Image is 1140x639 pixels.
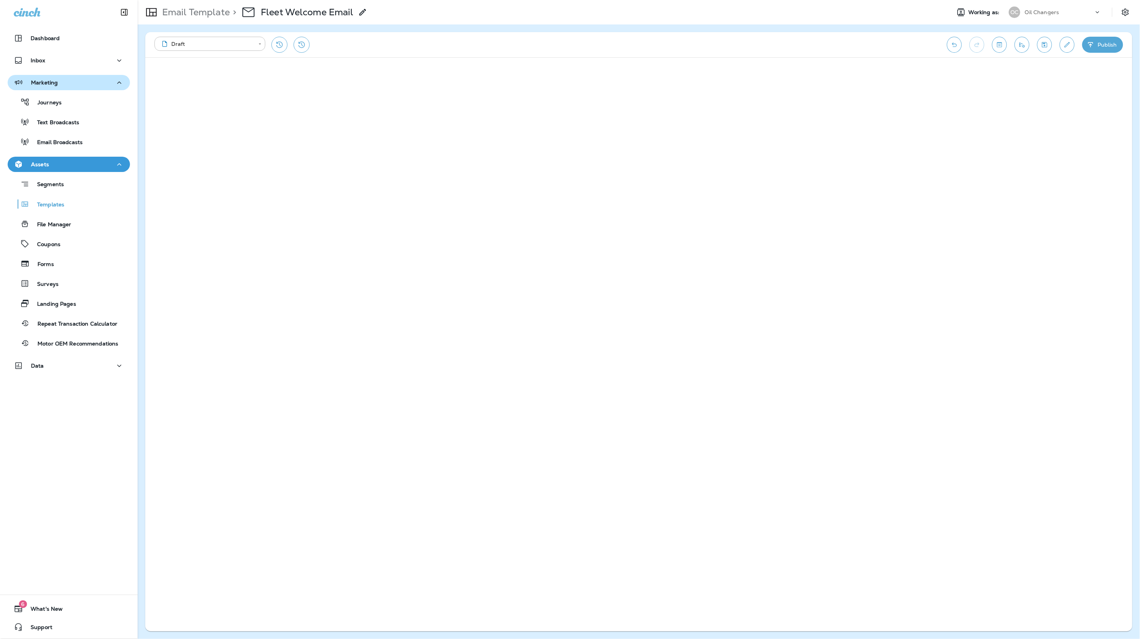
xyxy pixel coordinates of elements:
button: Marketing [8,75,130,90]
p: Motor OEM Recommendations [30,341,119,348]
span: Working as: [969,9,1001,16]
button: Save [1037,37,1052,53]
button: Settings [1119,5,1132,19]
p: Journeys [30,99,62,107]
button: Segments [8,176,130,192]
button: Send test email [1015,37,1030,53]
button: Inbox [8,53,130,68]
p: Email Template [159,6,230,18]
button: Dashboard [8,31,130,46]
button: Collapse Sidebar [114,5,135,20]
p: Segments [29,181,64,189]
p: Coupons [29,241,60,248]
div: OC [1009,6,1020,18]
p: Email Broadcasts [29,139,83,146]
button: Data [8,358,130,373]
button: Landing Pages [8,295,130,311]
p: Landing Pages [29,301,76,308]
button: Repeat Transaction Calculator [8,315,130,331]
p: Repeat Transaction Calculator [30,321,117,328]
p: Inbox [31,57,45,63]
button: Text Broadcasts [8,114,130,130]
div: Draft [160,40,253,48]
p: Marketing [31,79,58,86]
p: Dashboard [31,35,60,41]
button: Email Broadcasts [8,134,130,150]
button: Publish [1082,37,1123,53]
p: Fleet Welcome Email [261,6,354,18]
button: View Changelog [294,37,310,53]
p: Assets [31,161,49,167]
button: Surveys [8,276,130,292]
button: Edit details [1060,37,1075,53]
button: Support [8,620,130,635]
span: What's New [23,606,63,615]
span: Support [23,624,52,633]
button: Motor OEM Recommendations [8,335,130,351]
button: Templates [8,196,130,212]
p: Text Broadcasts [29,119,79,127]
button: Journeys [8,94,130,110]
span: 6 [19,600,27,608]
p: File Manager [29,221,71,229]
p: Templates [29,201,64,209]
button: Restore from previous version [271,37,287,53]
p: Surveys [29,281,58,288]
button: Forms [8,256,130,272]
button: Undo [947,37,962,53]
button: Coupons [8,236,130,252]
button: Toggle preview [992,37,1007,53]
button: Assets [8,157,130,172]
button: 6What's New [8,601,130,616]
button: File Manager [8,216,130,232]
p: Oil Changers [1025,9,1059,15]
p: Data [31,363,44,369]
p: Forms [30,261,54,268]
p: > [230,6,236,18]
